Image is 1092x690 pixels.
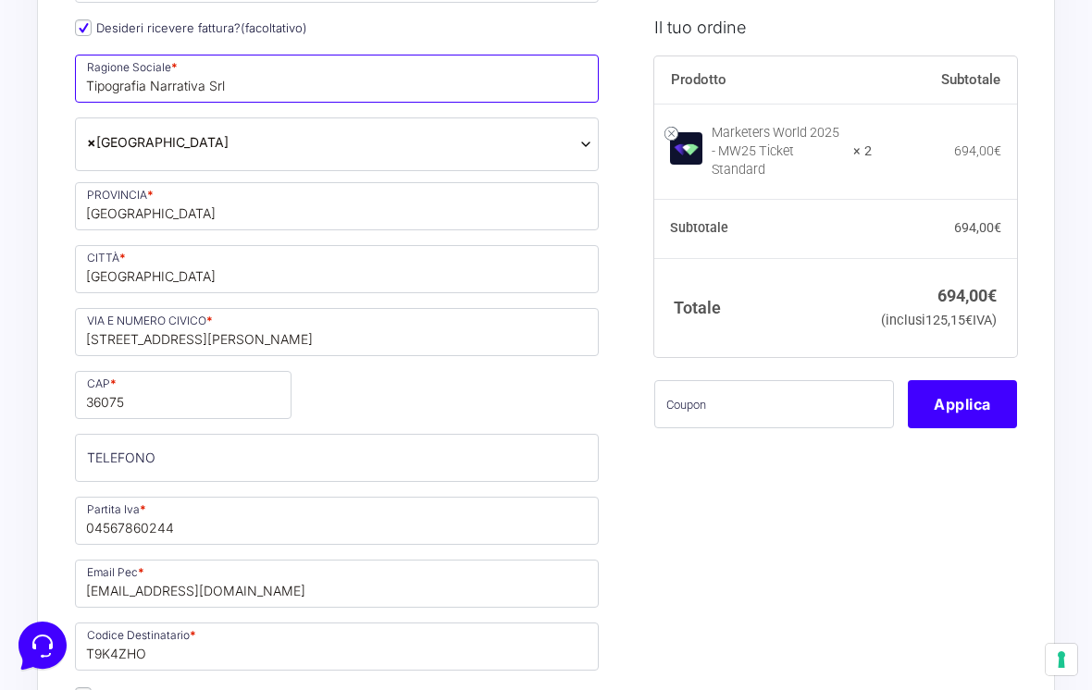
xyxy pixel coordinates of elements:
th: Totale [654,258,873,357]
iframe: Customerly Messenger Launcher [15,618,70,673]
span: Trova una risposta [30,229,144,244]
small: (inclusi IVA) [881,313,997,328]
button: Applica [908,380,1017,428]
span: (facoltativo) [241,20,307,35]
img: Marketers World 2025 - MW25 Ticket Standard [670,132,702,165]
p: Messaggi [160,546,210,562]
span: Italia [75,117,599,171]
input: Cerca un articolo... [42,269,303,288]
p: Aiuto [285,546,312,562]
a: Apri Centro Assistenza [197,229,341,244]
span: € [987,285,997,304]
bdi: 694,00 [954,220,1001,235]
input: CITTÀ * [75,245,599,293]
button: Messaggi [129,520,242,562]
button: Inizia una conversazione [30,155,341,192]
bdi: 694,00 [937,285,997,304]
input: Email Pec * [75,560,599,608]
th: Subtotale [872,55,1017,104]
img: dark [30,104,67,141]
img: dark [59,104,96,141]
span: Italia [87,132,587,152]
h3: Il tuo ordine [654,14,1017,39]
input: VIA E NUMERO CIVICO * [75,308,599,356]
button: Home [15,520,129,562]
span: € [965,313,973,328]
input: Inserisci soltanto il numero di Partita IVA senza prefisso IT * [75,497,599,545]
div: Marketers World 2025 - MW25 Ticket Standard [712,123,841,179]
bdi: 694,00 [954,142,1001,157]
span: Inizia una conversazione [120,166,273,181]
span: × [87,132,96,152]
span: € [994,142,1001,157]
input: Codice Destinatario * [75,622,599,671]
p: Home [56,546,87,562]
input: Desideri ricevere fattura?(facoltativo) [75,19,92,36]
img: dark [89,104,126,141]
strong: × 2 [853,142,872,160]
label: Desideri ricevere fattura? [75,20,307,35]
input: Coupon [654,380,895,428]
button: Le tue preferenze relative al consenso per le tecnologie di tracciamento [1046,644,1077,675]
input: TELEFONO [75,434,599,482]
button: Aiuto [242,520,355,562]
input: CAP * [75,371,292,419]
span: 125,15 [925,313,973,328]
span: € [994,220,1001,235]
h2: Ciao da Marketers 👋 [15,15,311,44]
th: Prodotto [654,55,873,104]
input: PROVINCIA * [75,182,599,230]
th: Subtotale [654,199,873,258]
span: Le tue conversazioni [30,74,157,89]
input: Ragione Sociale * [75,55,599,103]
